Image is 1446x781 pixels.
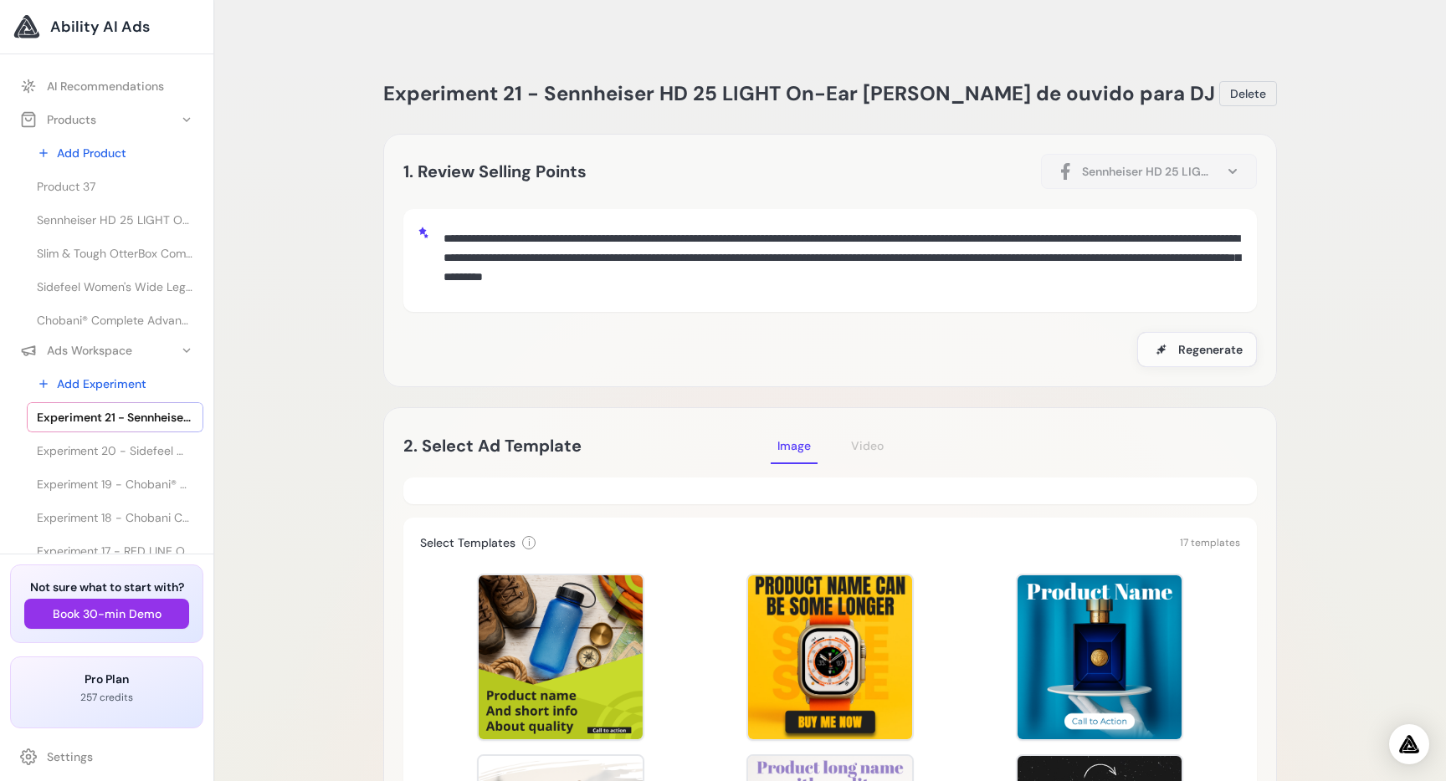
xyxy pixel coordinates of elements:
[10,742,203,772] a: Settings
[37,476,193,493] span: Experiment 19 - Chobani® Complete Advanced Protein Greek Yogurt Drink - Sabor
[27,402,203,432] a: Experiment 21 - Sennheiser HD 25 LIGHT On-Ear [PERSON_NAME] de ouvido para DJ
[1137,332,1257,367] button: Regenerate
[383,80,1215,106] span: Experiment 21 - Sennheiser HD 25 LIGHT On-Ear [PERSON_NAME] de ouvido para DJ
[27,205,203,235] a: Sennheiser HD 25 LIGHT On-Ear [PERSON_NAME] de ouvido para DJ
[420,534,515,551] h3: Select Templates
[844,427,890,464] button: Video
[10,71,203,101] a: AI Recommendations
[24,599,189,629] button: Book 30-min Demo
[403,158,587,185] h2: 1. Review Selling Points
[27,469,203,499] a: Experiment 19 - Chobani® Complete Advanced Protein Greek Yogurt Drink - Sabor
[1178,341,1243,358] span: Regenerate
[1041,154,1257,189] button: Sennheiser HD 25 LIGHT On-Ear [PERSON_NAME] de ouvido para DJ
[771,427,818,464] button: Image
[528,536,531,549] span: i
[24,691,189,704] p: 257 credits
[1180,536,1240,549] span: 17 templates
[10,105,203,135] button: Products
[1230,85,1266,102] span: Delete
[37,442,193,459] span: Experiment 20 - Sidefeel Women's Wide Leg Jeans High Waisted Strechy Raw Hem Zimbaplatinum Denim ...
[24,671,189,687] h3: Pro Plan
[37,509,193,526] span: Experiment 18 - Chobani Complete Mixed Berry Vanilla Protein Greek Yogurt Drink - 10
[37,212,193,228] span: Sennheiser HD 25 LIGHT On-Ear [PERSON_NAME] de ouvido para DJ
[851,438,884,453] span: Video
[37,178,95,195] span: Product 37
[37,543,193,559] span: Experiment 17 - RED LINE OIL Óleo de Motor 5W30 API SN+ PROFESSIONAL-SERIES - 0,946...
[27,138,203,168] a: Add Product
[777,438,811,453] span: Image
[50,15,150,38] span: Ability AI Ads
[37,409,193,426] span: Experiment 21 - Sennheiser HD 25 LIGHT On-Ear [PERSON_NAME] de ouvido para DJ
[24,579,189,595] h3: Not sure what to start with?
[27,238,203,268] a: Slim & Tough OtterBox Commuter Case para iPhone 14 & 13 - INTO THE
[37,312,193,329] span: Chobani® Complete Advanced Protein Greek Yogurt Drink - Sabor
[27,436,203,466] a: Experiment 20 - Sidefeel Women's Wide Leg Jeans High Waisted Strechy Raw Hem Zimbaplatinum Denim ...
[27,369,203,399] a: Add Experiment
[27,171,203,202] a: Product 37
[27,503,203,533] a: Experiment 18 - Chobani Complete Mixed Berry Vanilla Protein Greek Yogurt Drink - 10
[20,111,96,128] div: Products
[27,536,203,566] a: Experiment 17 - RED LINE OIL Óleo de Motor 5W30 API SN+ PROFESSIONAL-SERIES - 0,946...
[37,245,193,262] span: Slim & Tough OtterBox Commuter Case para iPhone 14 & 13 - INTO THE
[13,13,200,40] a: Ability AI Ads
[1082,163,1216,180] span: Sennheiser HD 25 LIGHT On-Ear [PERSON_NAME] de ouvido para DJ
[27,272,203,302] a: Sidefeel Women's Wide Leg Jeans High Waisted Strechy Raw Hem Zimbaplatinum Denim Pants at Amazon ...
[403,432,771,459] h2: 2. Select Ad Template
[1219,81,1277,106] button: Delete
[1389,724,1429,764] div: Open Intercom Messenger
[20,342,132,359] div: Ads Workspace
[10,335,203,365] button: Ads Workspace
[27,305,203,335] a: Chobani® Complete Advanced Protein Greek Yogurt Drink - Sabor
[37,278,193,295] span: Sidefeel Women's Wide Leg Jeans High Waisted Strechy Raw Hem Zimbaplatinum Denim Pants at Amazon ...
